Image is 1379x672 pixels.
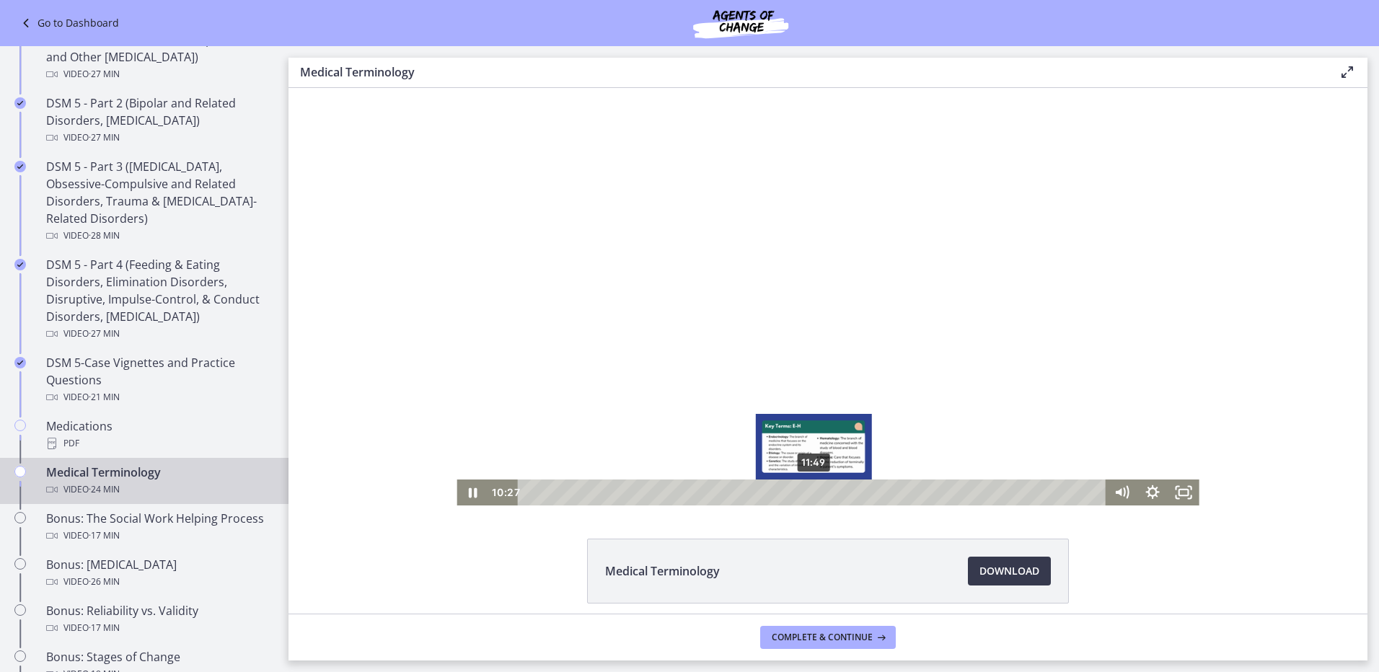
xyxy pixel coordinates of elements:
[849,392,880,417] button: Show settings menu
[288,88,1367,505] iframe: Video Lesson
[46,227,271,244] div: Video
[89,527,120,544] span: · 17 min
[46,66,271,83] div: Video
[89,325,120,342] span: · 27 min
[46,556,271,591] div: Bonus: [MEDICAL_DATA]
[46,527,271,544] div: Video
[46,94,271,146] div: DSM 5 - Part 2 (Bipolar and Related Disorders, [MEDICAL_DATA])
[772,632,873,643] span: Complete & continue
[14,259,26,270] i: Completed
[46,481,271,498] div: Video
[46,510,271,544] div: Bonus: The Social Work Helping Process
[46,464,271,498] div: Medical Terminology
[46,573,271,591] div: Video
[46,325,271,342] div: Video
[46,14,271,83] div: DSM 5 - Part 1 (Neurodevelopmental Disorders, [MEDICAL_DATA] Spectrum and Other [MEDICAL_DATA])
[46,619,271,637] div: Video
[605,562,720,580] span: Medical Terminology
[17,14,119,32] a: Go to Dashboard
[968,557,1051,585] a: Download
[46,389,271,406] div: Video
[880,392,911,417] button: Fullscreen
[818,392,849,417] button: Mute
[760,626,896,649] button: Complete & continue
[46,256,271,342] div: DSM 5 - Part 4 (Feeding & Eating Disorders, Elimination Disorders, Disruptive, Impulse-Control, &...
[46,435,271,452] div: PDF
[46,354,271,406] div: DSM 5-Case Vignettes and Practice Questions
[14,161,26,172] i: Completed
[46,602,271,637] div: Bonus: Reliability vs. Validity
[89,227,120,244] span: · 28 min
[46,417,271,452] div: Medications
[300,63,1316,81] h3: Medical Terminology
[89,619,120,637] span: · 17 min
[46,158,271,244] div: DSM 5 - Part 3 ([MEDICAL_DATA], Obsessive-Compulsive and Related Disorders, Trauma & [MEDICAL_DAT...
[89,66,120,83] span: · 27 min
[979,562,1039,580] span: Download
[654,6,827,40] img: Agents of Change
[14,357,26,368] i: Completed
[89,573,120,591] span: · 26 min
[89,389,120,406] span: · 21 min
[14,97,26,109] i: Completed
[89,129,120,146] span: · 27 min
[46,129,271,146] div: Video
[89,481,120,498] span: · 24 min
